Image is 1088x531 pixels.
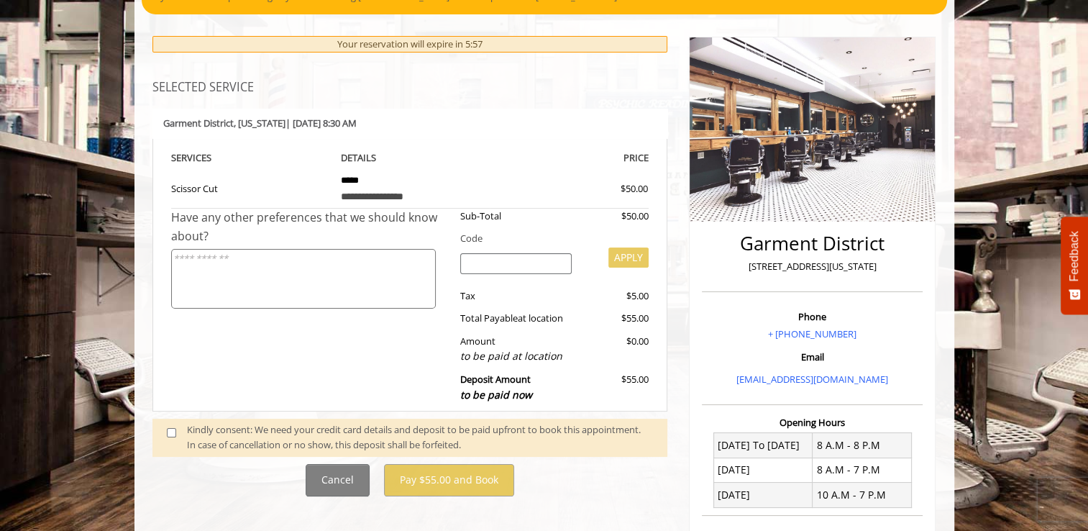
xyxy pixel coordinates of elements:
div: $50.00 [582,209,649,224]
td: 8 A.M - 7 P.M [813,458,912,482]
b: Garment District | [DATE] 8:30 AM [163,117,357,130]
h3: Phone [705,312,919,322]
div: $55.00 [582,372,649,403]
td: 8 A.M - 8 P.M [813,433,912,458]
div: Kindly consent: We need your credit card details and deposit to be paid upfront to book this appo... [187,422,653,453]
div: Total Payable [449,311,582,326]
h3: SELECTED SERVICE [152,81,668,94]
div: Amount [449,334,582,365]
td: 10 A.M - 7 P.M [813,483,912,507]
th: PRICE [490,150,649,166]
p: [STREET_ADDRESS][US_STATE] [705,259,919,274]
div: Sub-Total [449,209,582,224]
div: to be paid at location [460,348,572,364]
div: $55.00 [582,311,649,326]
h3: Email [705,352,919,362]
a: + [PHONE_NUMBER] [768,327,856,340]
div: $0.00 [582,334,649,365]
h3: Opening Hours [702,417,923,427]
span: at location [518,312,563,324]
span: , [US_STATE] [234,117,285,130]
div: Code [449,231,649,246]
span: to be paid now [460,388,532,401]
td: [DATE] [713,458,813,482]
div: Have any other preferences that we should know about? [171,209,450,245]
button: APPLY [608,248,649,268]
th: DETAILS [330,150,490,166]
button: Feedback - Show survey [1061,217,1088,314]
a: [EMAIL_ADDRESS][DOMAIN_NAME] [736,373,888,386]
h2: Garment District [705,233,919,254]
td: [DATE] [713,483,813,507]
button: Pay $55.00 and Book [384,464,514,496]
div: $5.00 [582,289,649,304]
td: Scissor Cut [171,166,331,209]
div: Tax [449,289,582,304]
td: [DATE] To [DATE] [713,433,813,458]
span: S [206,151,211,164]
th: SERVICE [171,150,331,166]
b: Deposit Amount [460,373,532,401]
div: Your reservation will expire in 5:57 [152,36,668,53]
span: Feedback [1068,231,1081,281]
button: Cancel [306,464,370,496]
div: $50.00 [569,181,648,196]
